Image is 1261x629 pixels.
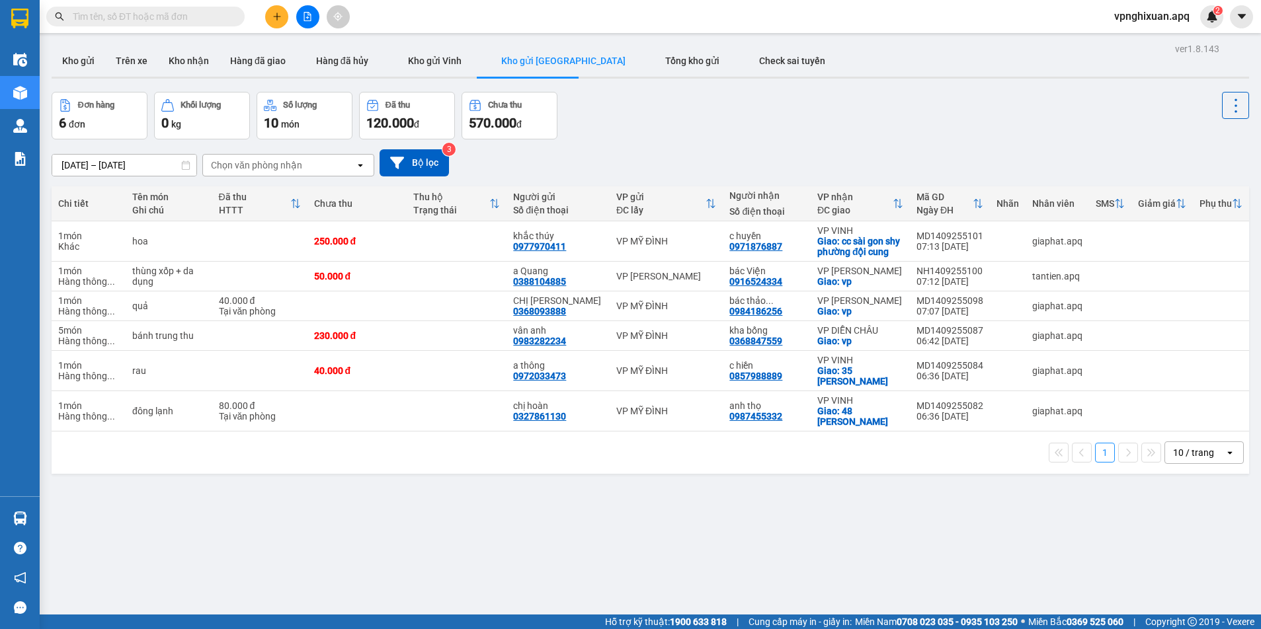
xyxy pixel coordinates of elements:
div: Giao: 35 đinh công tráng [817,365,903,387]
div: quả [132,301,205,311]
div: 0983282234 [513,336,566,346]
span: vpnghixuan.apq [1104,8,1200,24]
div: 06:36 [DATE] [916,371,983,381]
span: Tổng kho gửi [665,55,719,66]
span: caret-down [1236,11,1248,22]
span: ... [107,411,115,422]
div: khắc thúy [513,231,603,241]
button: Kho nhận [158,45,220,77]
div: bác thảo 0966405976 [729,295,804,306]
div: Trạng thái [413,205,489,215]
div: MD1409255087 [916,325,983,336]
div: 1 món [58,266,119,276]
div: Số lượng [283,100,317,110]
button: Đã thu120.000đ [359,92,455,139]
button: Hàng đã giao [220,45,296,77]
span: ... [766,295,774,306]
img: warehouse-icon [13,511,27,525]
span: kg [171,119,181,129]
div: Hàng thông thường [58,371,119,381]
span: aim [333,12,343,21]
div: Đã thu [386,100,410,110]
div: 5 món [58,325,119,336]
th: Toggle SortBy [407,186,507,221]
div: 0327861130 [513,411,566,422]
img: icon-new-feature [1206,11,1218,22]
div: MD1409255098 [916,295,983,306]
span: ... [107,276,115,287]
div: Hàng thông thường [58,276,119,287]
div: 250.000 đ [314,236,401,246]
div: 0971876887 [729,241,782,252]
div: 0916524334 [729,276,782,287]
span: plus [272,12,282,21]
div: hoa [132,236,205,246]
div: Hàng thông thường [58,411,119,422]
strong: 0708 023 035 - 0935 103 250 [897,616,1018,627]
div: giaphat.apq [1032,406,1082,416]
th: Toggle SortBy [1089,186,1131,221]
div: NH1409255100 [916,266,983,276]
div: CHỊ VÂN [513,295,603,306]
th: Toggle SortBy [1193,186,1249,221]
div: a thông [513,360,603,371]
svg: open [1225,447,1235,458]
th: Toggle SortBy [1131,186,1193,221]
div: Người gửi [513,192,603,202]
div: 0987455332 [729,411,782,422]
div: SMS [1096,198,1114,209]
button: Đơn hàng6đơn [52,92,147,139]
button: Bộ lọc [380,149,449,176]
div: Nhân viên [1032,198,1082,209]
div: Ngày ĐH [916,205,973,215]
span: ... [107,306,115,316]
div: Chi tiết [58,198,119,209]
span: Kho gửi Vinh [408,55,462,66]
div: VP MỸ ĐÌNH [616,406,716,416]
div: 06:42 [DATE] [916,336,983,346]
button: Kho gửi [52,45,105,77]
th: Toggle SortBy [212,186,307,221]
span: đơn [69,119,85,129]
div: HTTT [219,205,290,215]
button: plus [265,5,288,28]
span: Check sai tuyến [759,55,825,66]
div: Ghi chú [132,205,205,215]
div: Chọn văn phòng nhận [211,159,302,172]
span: món [281,119,300,129]
div: 40.000 đ [219,295,301,306]
span: 10 [264,115,278,131]
div: VP MỸ ĐÌNH [616,301,716,311]
div: Hàng thông thường [58,306,119,316]
div: 230.000 đ [314,330,401,341]
span: 0 [161,115,169,131]
span: copyright [1188,617,1197,626]
div: VP [PERSON_NAME] [616,271,716,281]
span: notification [14,572,26,584]
div: Giao: vp [817,306,903,316]
div: VP MỸ ĐÌNH [616,236,716,246]
span: đ [414,119,419,129]
div: VP [PERSON_NAME] [817,266,903,276]
div: MD1409255084 [916,360,983,371]
span: 570.000 [469,115,516,131]
div: giaphat.apq [1032,330,1082,341]
div: đông lạnh [132,406,205,416]
div: MD1409255101 [916,231,983,241]
div: giaphat.apq [1032,236,1082,246]
span: ... [107,371,115,381]
div: ĐC giao [817,205,893,215]
div: chị hoàn [513,400,603,411]
div: Mã GD [916,192,973,202]
div: 1 món [58,360,119,371]
div: VP [PERSON_NAME] [817,295,903,306]
sup: 2 [1213,6,1223,15]
div: Số điện thoại [729,206,804,217]
div: Thu hộ [413,192,489,202]
span: file-add [303,12,312,21]
div: 07:07 [DATE] [916,306,983,316]
div: VP MỸ ĐÌNH [616,330,716,341]
div: Tại văn phòng [219,306,301,316]
div: 0984186256 [729,306,782,316]
div: kha bống [729,325,804,336]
